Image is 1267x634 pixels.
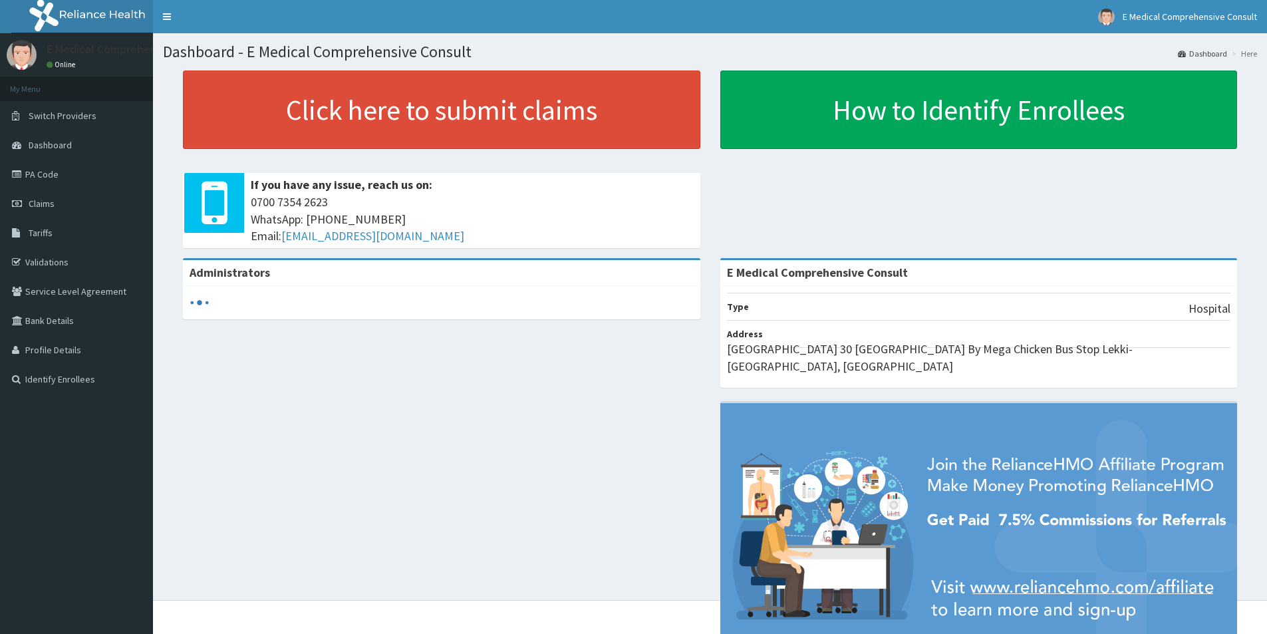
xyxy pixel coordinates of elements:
[190,265,270,280] b: Administrators
[183,71,700,149] a: Click here to submit claims
[29,139,72,151] span: Dashboard
[720,71,1238,149] a: How to Identify Enrollees
[281,228,464,243] a: [EMAIL_ADDRESS][DOMAIN_NAME]
[727,301,749,313] b: Type
[1098,9,1115,25] img: User Image
[47,60,78,69] a: Online
[727,328,763,340] b: Address
[1228,48,1257,59] li: Here
[47,43,220,55] p: E Medical Comprehensive Consult
[727,265,908,280] strong: E Medical Comprehensive Consult
[163,43,1257,61] h1: Dashboard - E Medical Comprehensive Consult
[251,177,432,192] b: If you have any issue, reach us on:
[190,293,210,313] svg: audio-loading
[29,198,55,210] span: Claims
[29,227,53,239] span: Tariffs
[727,341,1231,375] p: [GEOGRAPHIC_DATA] 30 [GEOGRAPHIC_DATA] By Mega Chicken Bus Stop Lekki-[GEOGRAPHIC_DATA], [GEOGRAP...
[29,110,96,122] span: Switch Providers
[7,40,37,70] img: User Image
[1178,48,1227,59] a: Dashboard
[251,194,694,245] span: 0700 7354 2623 WhatsApp: [PHONE_NUMBER] Email:
[1123,11,1257,23] span: E Medical Comprehensive Consult
[1189,300,1230,317] p: Hospital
